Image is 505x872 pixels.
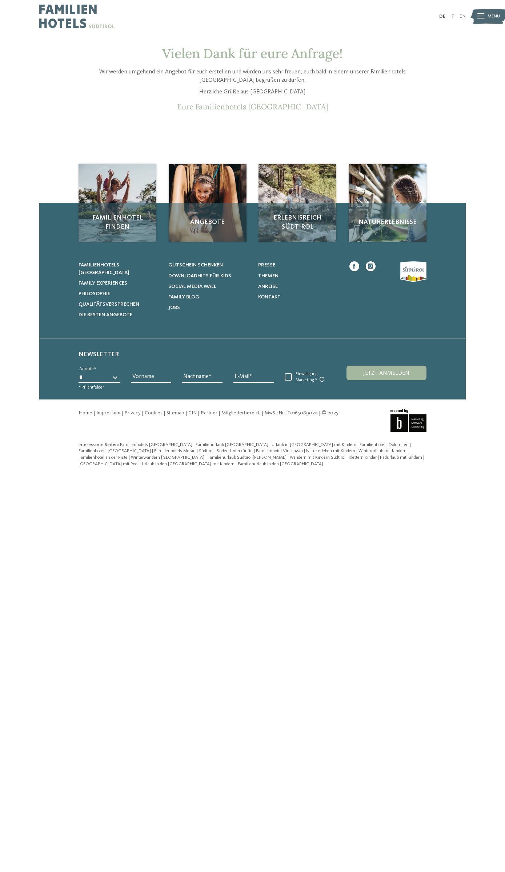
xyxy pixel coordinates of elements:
[168,304,250,311] a: Jobs
[152,449,153,453] span: |
[272,442,356,447] span: Urlaub in [GEOGRAPHIC_DATA] mit Kindern
[349,455,378,460] a: Klettern Kinder
[140,462,141,466] span: |
[120,442,192,447] span: Familienhotels [GEOGRAPHIC_DATA]
[459,14,466,19] a: EN
[349,455,377,460] span: Klettern Kinder
[121,410,123,415] span: |
[79,262,129,275] span: Familienhotels [GEOGRAPHIC_DATA]
[168,262,223,268] span: Gutschein schenken
[304,449,305,453] span: |
[208,455,288,460] a: Familienurlaub Südtirol [PERSON_NAME]
[221,410,261,415] a: Mitgliederbereich
[346,455,348,460] span: |
[79,301,160,308] a: Qualitätsversprechen
[290,455,345,460] span: Wandern mit Kindern Südtirol
[258,261,340,269] a: Presse
[258,272,340,280] a: Themen
[380,455,423,460] a: Radurlaub mit Kindern
[358,449,406,453] span: Winterurlaub mit Kindern
[193,442,195,447] span: |
[188,410,197,415] a: CIN
[390,409,426,432] img: Brandnamic GmbH | Leading Hospitality Solutions
[79,449,152,453] a: Familienhotels [GEOGRAPHIC_DATA]
[199,449,253,453] span: Südtirols Süden Unterkünfte
[131,455,204,460] span: Winterwandern [GEOGRAPHIC_DATA]
[131,455,205,460] a: Winterwandern [GEOGRAPHIC_DATA]
[258,293,340,301] a: Kontakt
[168,284,216,289] span: Social Media Wall
[79,385,104,390] span: * Pflichtfelder
[358,449,408,453] a: Winterurlaub mit Kindern
[120,442,193,447] a: Familienhotels [GEOGRAPHIC_DATA]
[168,273,231,278] span: Downloadhits für Kids
[168,305,180,310] span: Jobs
[262,410,264,415] span: |
[439,14,445,19] a: DE
[164,410,165,415] span: |
[185,410,187,415] span: |
[79,462,139,466] span: [GEOGRAPHIC_DATA] mit Pool
[380,455,422,460] span: Radurlaub mit Kindern
[124,410,141,415] a: Privacy
[79,311,160,318] a: Die besten Angebote
[450,14,454,19] a: IT
[79,351,119,358] span: Newsletter
[258,262,275,268] span: Presse
[306,449,355,453] span: Natur erleben mit Kindern
[290,455,346,460] a: Wandern mit Kindern Südtirol
[142,462,235,466] span: Urlaub in den [GEOGRAPHIC_DATA] mit Kindern
[272,442,357,447] a: Urlaub in [GEOGRAPHIC_DATA] mit Kindern
[175,218,240,227] span: Angebote
[198,410,200,415] span: |
[349,164,426,242] img: Anfrage
[258,164,336,242] a: Anfrage Erlebnisreich Südtirol
[219,410,220,415] span: |
[205,455,207,460] span: |
[168,294,199,300] span: Family Blog
[355,218,420,227] span: Naturerlebnisse
[346,366,426,380] button: Jetzt anmelden
[208,455,286,460] span: Familienurlaub Südtirol [PERSON_NAME]
[322,410,338,415] span: © 2025
[79,462,140,466] a: [GEOGRAPHIC_DATA] mit Pool
[378,455,379,460] span: |
[360,442,410,447] a: Familienhotels Dolomiten
[256,449,303,453] span: Familienhotel Vinschgau
[349,164,426,242] a: Anfrage Naturerlebnisse
[79,442,119,447] span: Interessante Seiten:
[96,410,120,415] a: Impressum
[168,283,250,290] a: Social Media Wall
[154,449,196,453] span: Familienhotels Meran
[79,312,132,317] span: Die besten Angebote
[258,284,278,289] span: Anreise
[79,164,156,242] a: Anfrage Familienhotel finden
[238,462,323,466] a: Familienurlaub in den [GEOGRAPHIC_DATA]
[196,442,269,447] a: Familienurlaub [GEOGRAPHIC_DATA]
[306,449,356,453] a: Natur erleben mit Kindern
[93,410,95,415] span: |
[258,283,340,290] a: Anreise
[79,291,110,296] span: Philosophie
[292,371,330,383] span: Einwilligung Marketing
[142,462,236,466] a: Urlaub in den [GEOGRAPHIC_DATA] mit Kindern
[79,261,160,276] a: Familienhotels [GEOGRAPHIC_DATA]
[258,164,336,242] img: Anfrage
[319,410,321,415] span: |
[258,273,278,278] span: Themen
[79,455,129,460] a: Familienhotel an der Piste
[168,261,250,269] a: Gutschein schenken
[357,442,358,447] span: |
[258,294,281,300] span: Kontakt
[410,442,411,447] span: |
[236,462,237,466] span: |
[97,68,408,84] p: Wir werden umgehend ein Angebot für euch erstellen und würden uns sehr freuen, euch bald in einem...
[288,455,289,460] span: |
[129,455,130,460] span: |
[167,410,184,415] a: Sitemap
[154,449,197,453] a: Familienhotels Meran
[488,13,500,20] span: Menü
[142,410,144,415] span: |
[79,302,139,307] span: Qualitätsversprechen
